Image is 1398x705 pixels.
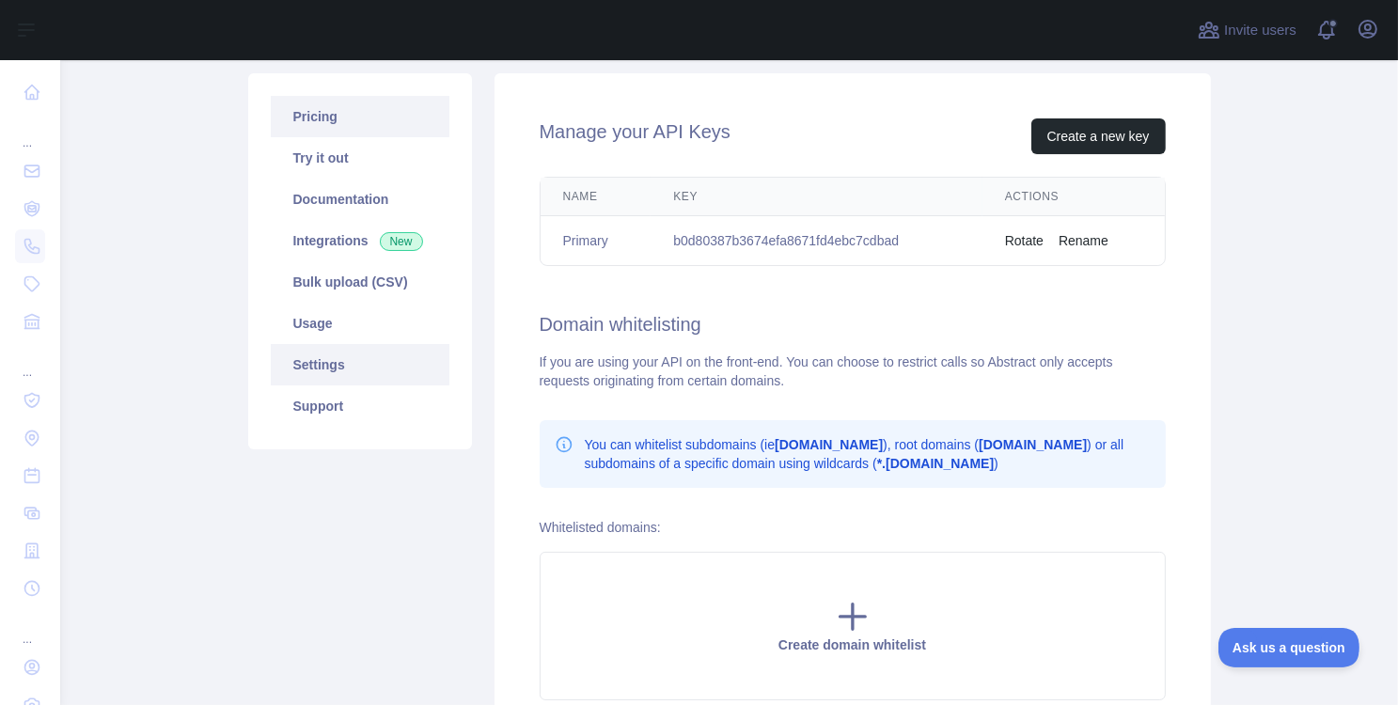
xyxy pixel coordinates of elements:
button: Create a new key [1031,118,1166,154]
a: Documentation [271,179,449,220]
b: [DOMAIN_NAME] [979,437,1087,452]
h2: Domain whitelisting [540,311,1166,337]
th: Name [541,178,652,216]
td: b0d80387b3674efa8671fd4ebc7cdbad [651,216,982,266]
th: Actions [982,178,1165,216]
td: Primary [541,216,652,266]
a: Settings [271,344,449,385]
a: Pricing [271,96,449,137]
span: Invite users [1224,20,1296,41]
p: You can whitelist subdomains (ie ), root domains ( ) or all subdomains of a specific domain using... [585,435,1151,473]
iframe: Toggle Customer Support [1218,628,1360,667]
b: *.[DOMAIN_NAME] [877,456,994,471]
a: Bulk upload (CSV) [271,261,449,303]
a: Support [271,385,449,427]
button: Rename [1059,231,1108,250]
a: Integrations New [271,220,449,261]
label: Whitelisted domains: [540,520,661,535]
span: Create domain whitelist [778,637,926,652]
button: Rotate [1005,231,1044,250]
b: [DOMAIN_NAME] [775,437,883,452]
a: Try it out [271,137,449,179]
h2: Manage your API Keys [540,118,730,154]
div: ... [15,609,45,647]
div: If you are using your API on the front-end. You can choose to restrict calls so Abstract only acc... [540,352,1166,390]
th: Key [651,178,982,216]
a: Usage [271,303,449,344]
div: ... [15,342,45,380]
button: Invite users [1194,15,1300,45]
div: ... [15,113,45,150]
span: New [380,232,423,251]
